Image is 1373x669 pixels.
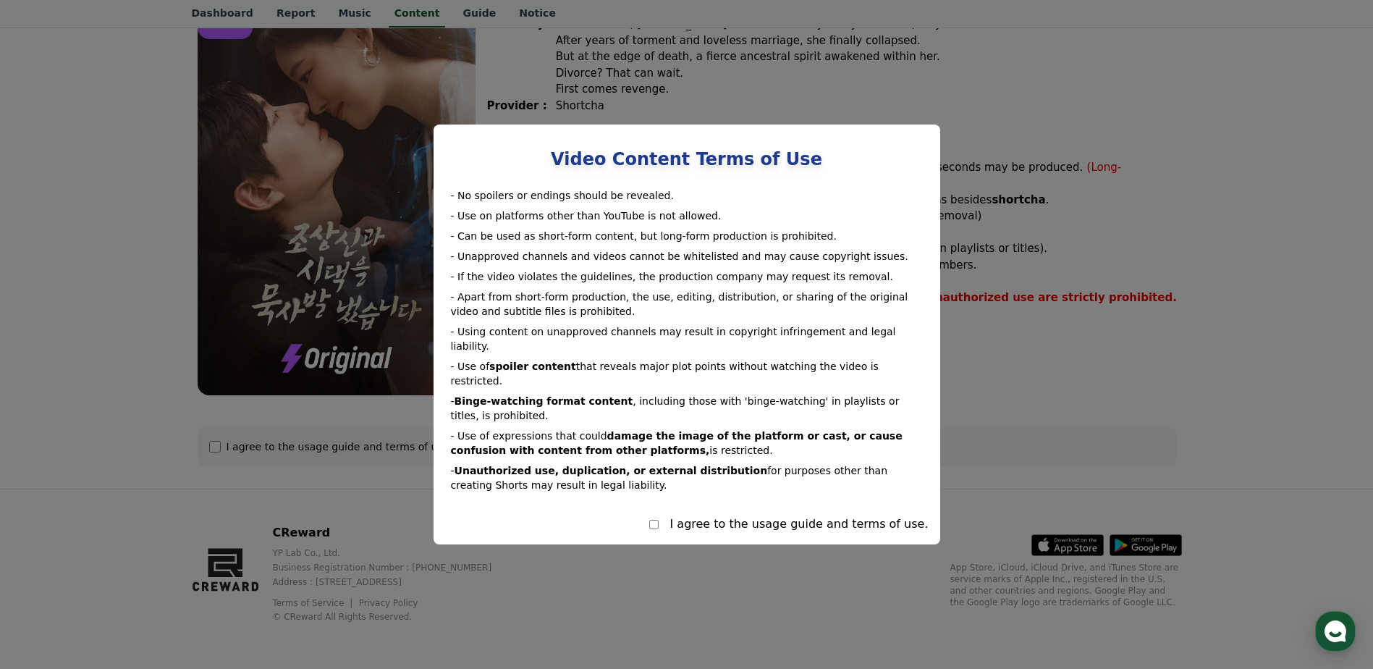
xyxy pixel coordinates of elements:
div: - , including those with 'binge-watching' in playlists or titles, is prohibited. [451,394,923,423]
div: - Use of that reveals major plot points without watching the video is restricted. [451,359,923,388]
div: - Using content on unapproved channels may result in copyright infringement and legal liability. [451,324,923,353]
div: - If the video violates the guidelines, the production company may request its removal. [451,269,923,284]
h2: Video Content Terms of Use [445,136,929,182]
span: Settings [214,481,250,492]
a: Settings [187,459,278,495]
span: Messages [120,481,163,493]
span: Home [37,481,62,492]
a: Home [4,459,96,495]
div: modal [434,125,940,544]
div: - for purposes other than creating Shorts may result in legal liability. [451,463,923,492]
div: - Unapproved channels and videos cannot be whitelisted and may cause copyright issues. [451,249,923,264]
div: - Apart from short-form production, the use, editing, distribution, or sharing of the original vi... [451,290,923,319]
div: I agree to the usage guide and terms of use. [670,516,929,533]
strong: spoiler content [489,361,576,372]
a: Messages [96,459,187,495]
div: - Use of expressions that could is restricted. [451,429,923,458]
strong: damage the image of the platform or cast, or cause confusion with content from other platforms, [451,430,903,456]
div: - Use on platforms other than YouTube is not allowed. [451,209,923,223]
div: - Can be used as short-form content, but long-form production is prohibited. [451,229,923,243]
div: - No spoilers or endings should be revealed. [451,188,923,203]
strong: Binge-watching format content [455,395,633,407]
strong: Unauthorized use, duplication, or external distribution [455,465,768,476]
